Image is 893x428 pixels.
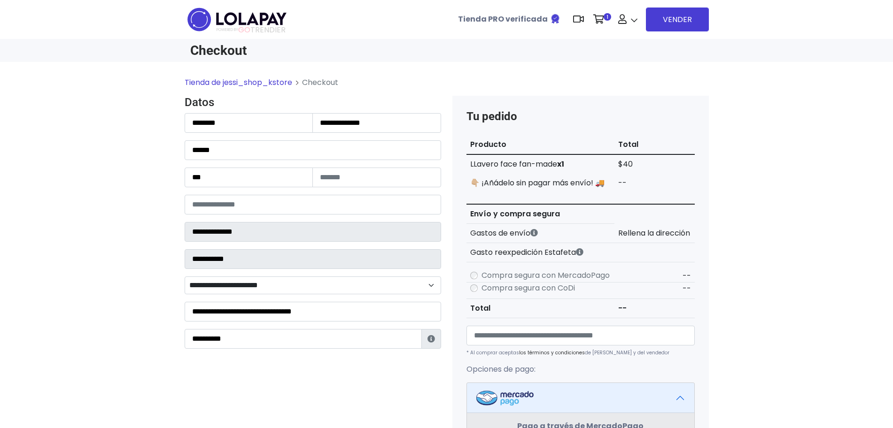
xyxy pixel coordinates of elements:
a: Tienda de jessi_shop_kstore [185,77,292,88]
a: 1 [589,5,613,33]
th: Producto [466,135,615,154]
th: Gastos de envío [466,224,615,243]
label: Compra segura con MercadoPago [481,270,610,281]
li: Checkout [292,77,338,88]
img: logo [185,5,289,34]
span: POWERED BY [217,27,238,32]
i: Los gastos de envío dependen de códigos postales. ¡Te puedes llevar más productos en un solo envío ! [530,229,538,237]
td: LLavero face fan-made [466,154,615,174]
td: -- [614,299,694,318]
b: Tienda PRO verificada [458,14,548,24]
th: Gasto reexpedición Estafeta [466,243,615,262]
h1: Checkout [190,43,441,58]
nav: breadcrumb [185,77,709,96]
i: Estafeta cobra este monto extra por ser un CP de difícil acceso [576,248,583,256]
td: -- [614,174,694,192]
td: $40 [614,154,694,174]
img: Tienda verificada [550,13,561,24]
a: VENDER [646,8,709,31]
h4: Tu pedido [466,110,695,123]
th: Total [466,299,615,318]
span: 1 [604,13,611,21]
i: Estafeta lo usará para ponerse en contacto en caso de tener algún problema con el envío [427,335,435,343]
img: Mercadopago Logo [476,390,534,405]
span: -- [683,270,691,281]
p: * Al comprar aceptas de [PERSON_NAME] y del vendedor [466,349,695,356]
td: 👇🏼 ¡Añádelo sin pagar más envío! 🚚 [466,174,615,192]
td: Rellena la dirección [614,224,694,243]
span: TRENDIER [217,26,286,34]
a: los términos y condiciones [519,349,585,356]
h4: Datos [185,96,441,109]
strong: x1 [557,159,564,169]
th: Total [614,135,694,154]
span: GO [238,24,250,35]
p: Opciones de pago: [466,364,695,375]
span: -- [683,283,691,294]
label: Compra segura con CoDi [481,283,575,294]
th: Envío y compra segura [466,204,615,224]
